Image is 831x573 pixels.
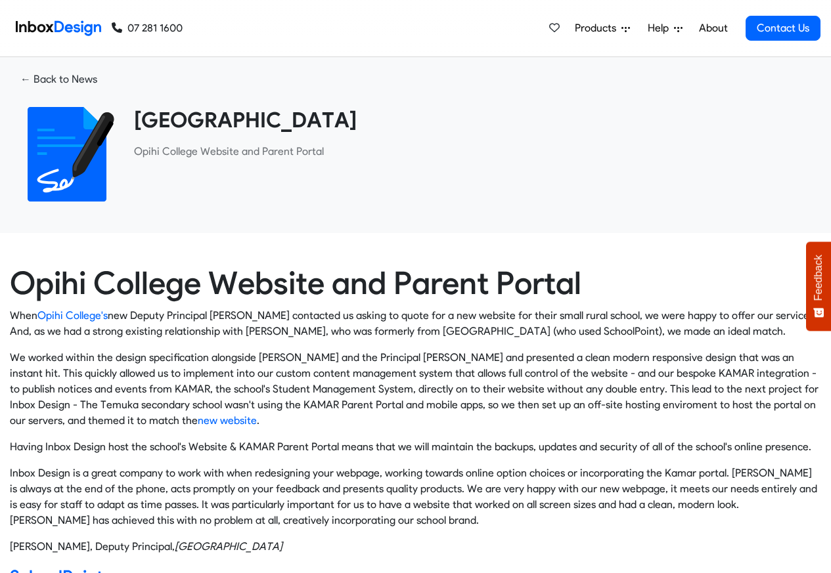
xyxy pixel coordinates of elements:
[10,265,821,303] h1: Opihi College Website and Parent Portal
[648,20,674,36] span: Help
[10,68,108,91] a: ← Back to News
[175,540,282,553] cite: Opihi College
[10,350,821,429] p: We worked within the design specification alongside [PERSON_NAME] and the Principal [PERSON_NAME]...
[10,308,821,339] p: When new Deputy Principal [PERSON_NAME] contacted us asking to quote for a new website for their ...
[695,15,731,41] a: About
[806,242,831,331] button: Feedback - Show survey
[570,15,635,41] a: Products
[746,16,820,41] a: Contact Us
[20,107,114,202] img: 2022_01_18_icon_signature.svg
[642,15,688,41] a: Help
[10,439,821,455] p: Having Inbox Design host the school's Website & KAMAR Parent Portal means that we will maintain t...
[10,465,821,528] p: Inbox Design is a great company to work with when redesigning your webpage, working towards onlin...
[112,20,183,36] a: 07 281 1600
[134,107,811,133] heading: [GEOGRAPHIC_DATA]
[10,539,821,555] footer: [PERSON_NAME], Deputy Principal,
[198,414,257,427] a: new website
[575,20,621,36] span: Products
[37,309,108,322] a: Opihi College's
[813,255,824,301] span: Feedback
[134,144,811,159] p: ​Opihi College Website and Parent Portal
